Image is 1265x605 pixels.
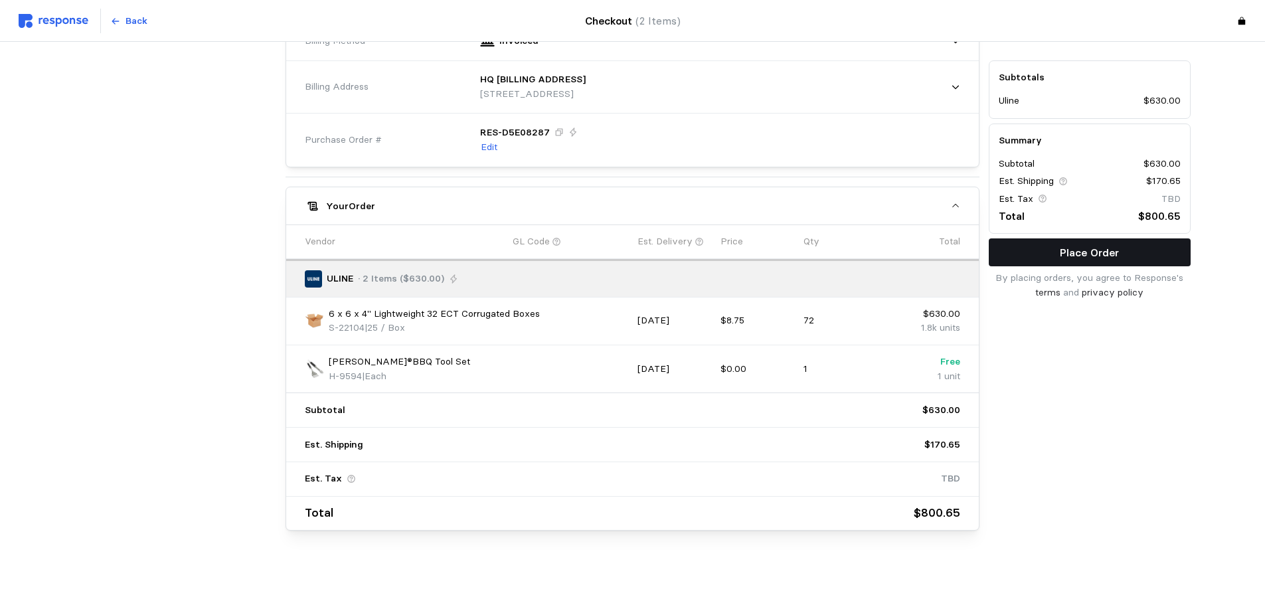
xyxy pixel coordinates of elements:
p: Est. Tax [999,192,1033,207]
p: Edit [481,140,497,155]
p: $800.65 [1138,208,1181,224]
p: Uline [999,94,1019,109]
p: · 2 Items ($630.00) [358,272,444,286]
p: TBD [941,472,960,486]
p: 6 x 6 x 4" Lightweight 32 ECT Corrugated Boxes [329,307,540,321]
button: Place Order [989,238,1191,266]
p: 1.8k units [886,321,960,335]
a: privacy policy [1082,286,1143,298]
p: ULINE [327,272,353,286]
p: $8.75 [720,313,794,328]
a: terms [1035,286,1060,298]
p: Qty [803,234,819,249]
img: H-9594 [305,359,324,379]
div: YourOrder [286,224,979,530]
p: Free [886,355,960,369]
span: (2 Items) [635,15,681,27]
p: [STREET_ADDRESS] [480,87,586,102]
button: Back [103,9,155,34]
img: svg%3e [19,14,88,28]
div: ULINE· 2 Items ($630.00) [286,23,979,167]
p: Est. Tax [305,472,342,486]
p: HQ [BILLING ADDRESS] [480,72,586,87]
p: $0.00 [720,362,794,377]
p: Total [305,503,333,523]
span: | 25 / Box [365,321,405,333]
img: S-22104 [305,311,324,331]
p: Place Order [1060,244,1119,261]
p: $630.00 [922,403,960,418]
p: By placing orders, you agree to Response's and [989,271,1191,300]
p: [DATE] [637,362,711,377]
span: H-9594 [329,370,362,382]
h5: Subtotals [999,70,1181,84]
p: $630.00 [1143,157,1181,171]
span: | Each [362,370,386,382]
p: Back [126,14,147,29]
p: 1 unit [886,369,960,384]
p: RES-D5E08287 [480,126,550,140]
p: $170.65 [924,438,960,452]
p: $170.65 [1146,175,1181,189]
p: Est. Delivery [637,234,693,249]
span: S-22104 [329,321,365,333]
button: Edit [480,139,498,155]
p: $630.00 [1143,94,1181,109]
h5: Summary [999,133,1181,147]
h5: Your Order [326,199,375,213]
p: [PERSON_NAME]®BBQ Tool Set [329,355,470,369]
h4: Checkout [585,13,681,29]
p: Total [999,208,1025,224]
p: Est. Shipping [305,438,363,452]
p: 1 [803,362,877,377]
button: YourOrder [286,187,979,224]
p: Total [939,234,960,249]
p: Subtotal [305,403,345,418]
p: [DATE] [637,313,711,328]
p: $800.65 [914,503,960,523]
p: TBD [1161,192,1181,207]
p: 72 [803,313,877,328]
p: Subtotal [999,157,1035,171]
p: GL Code [513,234,550,249]
p: Est. Shipping [999,175,1054,189]
p: Vendor [305,234,335,249]
span: Billing Address [305,80,369,94]
span: Purchase Order # [305,133,382,147]
p: Price [720,234,743,249]
p: $630.00 [886,307,960,321]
